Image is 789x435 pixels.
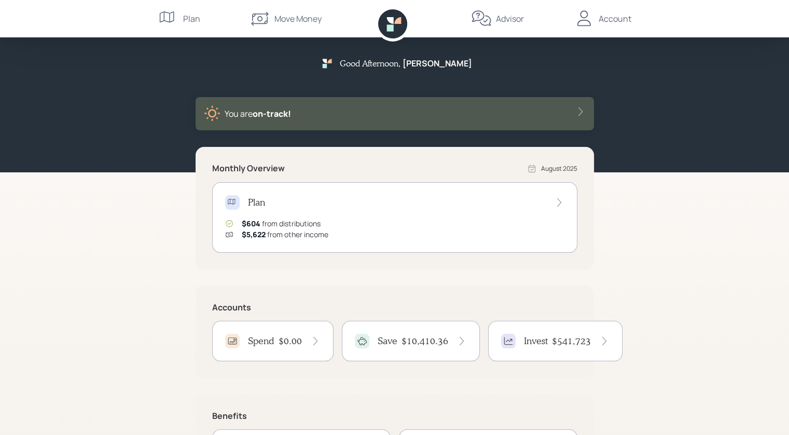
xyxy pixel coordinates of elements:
[242,229,328,240] div: from other income
[402,335,448,347] h4: $10,410.36
[183,12,200,25] div: Plan
[242,219,260,228] span: $604
[248,335,274,347] h4: Spend
[496,12,524,25] div: Advisor
[552,335,591,347] h4: $541,723
[212,164,285,173] h5: Monthly Overview
[248,197,265,208] h4: Plan
[212,411,577,421] h5: Benefits
[541,164,577,173] div: August 2025
[212,303,577,312] h5: Accounts
[274,12,322,25] div: Move Money
[253,108,291,119] span: on‑track!
[242,218,321,229] div: from distributions
[599,12,631,25] div: Account
[242,229,266,239] span: $5,622
[279,335,302,347] h4: $0.00
[378,335,397,347] h4: Save
[204,105,220,122] img: sunny-XHVQM73Q.digested.png
[524,335,548,347] h4: Invest
[225,107,291,120] div: You are
[340,58,400,68] h5: Good Afternoon ,
[403,59,472,69] h5: [PERSON_NAME]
